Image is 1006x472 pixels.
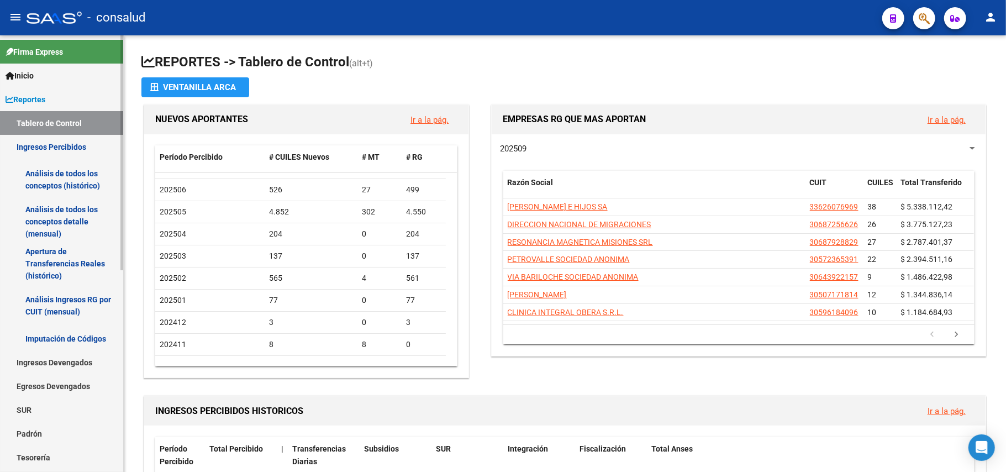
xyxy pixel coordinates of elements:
[901,290,953,299] span: $ 1.344.836,14
[508,255,630,264] span: PETROVALLE SOCIEDAD ANONIMA
[868,220,877,229] span: 26
[155,145,265,169] datatable-header-cell: Período Percibido
[160,207,186,216] span: 202505
[265,145,357,169] datatable-header-cell: # CUILES Nuevos
[868,178,894,187] span: CUILES
[406,316,441,329] div: 3
[901,308,953,317] span: $ 1.184.684,93
[141,77,249,97] button: Ventanilla ARCA
[209,444,263,453] span: Total Percibido
[810,178,827,187] span: CUIT
[269,294,353,307] div: 77
[141,53,988,72] h1: REPORTES -> Tablero de Control
[155,406,303,416] span: INGRESOS PERCIBIDOS HISTORICOS
[901,220,953,229] span: $ 3.775.127,23
[810,238,858,247] span: 30687928829
[6,70,34,82] span: Inicio
[281,444,283,453] span: |
[160,274,186,282] span: 202502
[810,308,858,317] span: 30596184096
[406,250,441,263] div: 137
[922,329,943,341] a: go to previous page
[968,434,995,461] div: Open Intercom Messenger
[402,109,457,130] button: Ir a la pág.
[810,202,858,211] span: 33626076969
[362,183,397,196] div: 27
[160,229,186,238] span: 202504
[508,178,554,187] span: Razón Social
[269,250,353,263] div: 137
[508,220,651,229] span: DIRECCION NACIONAL DE MIGRACIONES
[651,444,693,453] span: Total Anses
[810,272,858,281] span: 30643922157
[580,444,626,453] span: Fiscalización
[269,338,353,351] div: 8
[810,220,858,229] span: 30687256626
[868,308,877,317] span: 10
[508,238,653,247] span: RESONANCIA MAGNETICA MISIONES SRL
[362,228,397,240] div: 0
[357,145,402,169] datatable-header-cell: # MT
[946,329,967,341] a: go to next page
[928,406,966,416] a: Ir a la pág.
[810,290,858,299] span: 30507171814
[868,238,877,247] span: 27
[863,171,897,207] datatable-header-cell: CUILES
[160,318,186,327] span: 202412
[868,255,877,264] span: 22
[503,114,646,124] span: EMPRESAS RG QUE MAS APORTAN
[160,296,186,305] span: 202501
[508,290,567,299] span: [PERSON_NAME]
[897,171,974,207] datatable-header-cell: Total Transferido
[155,114,248,124] span: NUEVOS APORTANTES
[508,444,548,453] span: Integración
[6,46,63,58] span: Firma Express
[984,11,997,24] mat-icon: person
[269,272,353,285] div: 565
[868,202,877,211] span: 38
[362,338,397,351] div: 8
[406,228,441,240] div: 204
[269,153,329,161] span: # CUILES Nuevos
[362,153,380,161] span: # MT
[160,444,193,466] span: Período Percibido
[362,206,397,218] div: 302
[508,272,639,281] span: VIA BARILOCHE SOCIEDAD ANONIMA
[269,183,353,196] div: 526
[349,58,373,69] span: (alt+t)
[810,255,858,264] span: 30572365391
[436,444,451,453] span: SUR
[503,171,805,207] datatable-header-cell: Razón Social
[150,77,240,97] div: Ventanilla ARCA
[160,185,186,194] span: 202506
[269,228,353,240] div: 204
[87,6,145,30] span: - consalud
[805,171,863,207] datatable-header-cell: CUIT
[406,153,423,161] span: # RG
[410,115,449,125] a: Ir a la pág.
[6,93,45,106] span: Reportes
[901,272,953,281] span: $ 1.486.422,98
[160,153,223,161] span: Período Percibido
[406,206,441,218] div: 4.550
[508,202,608,211] span: [PERSON_NAME] E HIJOS SA
[269,206,353,218] div: 4.852
[160,340,186,349] span: 202411
[928,115,966,125] a: Ir a la pág.
[901,178,962,187] span: Total Transferido
[868,272,872,281] span: 9
[160,251,186,260] span: 202503
[9,11,22,24] mat-icon: menu
[362,294,397,307] div: 0
[406,294,441,307] div: 77
[362,316,397,329] div: 0
[406,183,441,196] div: 499
[868,290,877,299] span: 12
[901,202,953,211] span: $ 5.338.112,42
[406,272,441,285] div: 561
[901,255,953,264] span: $ 2.394.511,16
[364,444,399,453] span: Subsidios
[406,338,441,351] div: 0
[919,401,975,421] button: Ir a la pág.
[292,444,346,466] span: Transferencias Diarias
